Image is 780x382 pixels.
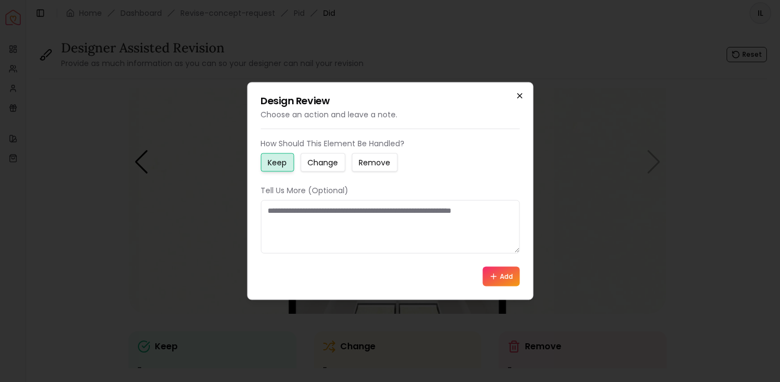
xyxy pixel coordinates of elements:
[268,157,287,168] small: Keep
[307,157,338,168] small: Change
[261,96,519,106] h2: Design Review
[261,185,519,196] p: Tell Us More (Optional)
[359,157,390,168] small: Remove
[261,109,519,120] p: Choose an action and leave a note.
[352,153,397,172] button: Remove
[300,153,345,172] button: Change
[261,138,519,149] p: How Should This Element Be Handled?
[482,267,519,286] button: Add
[261,153,294,172] button: Keep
